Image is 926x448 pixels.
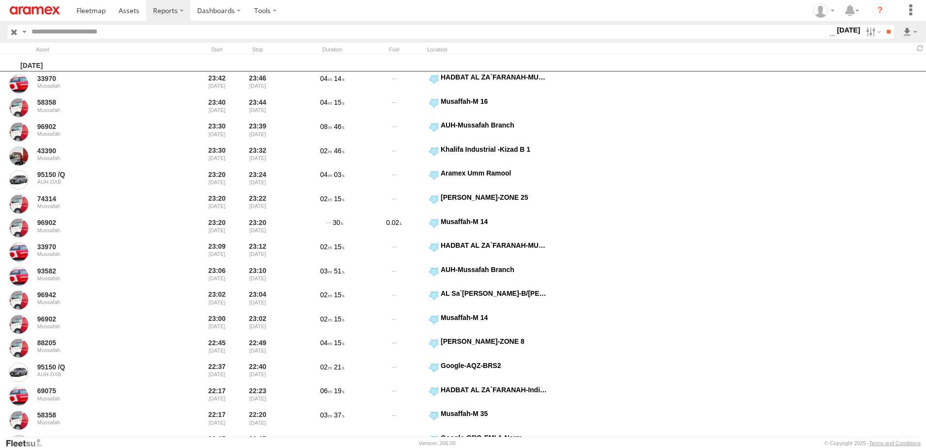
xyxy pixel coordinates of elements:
[824,440,921,446] div: © Copyright 2025 -
[239,241,276,263] div: 23:12 [DATE]
[37,363,170,371] a: 95150 /Q
[320,435,332,443] span: 02
[37,218,170,227] a: 96902
[199,217,235,240] div: Entered prior to selected date range
[320,123,332,130] span: 08
[37,411,170,419] a: 58358
[441,409,547,418] div: Musaffah-M 35
[37,290,170,299] a: 96942
[334,315,344,323] span: 15
[334,291,344,299] span: 15
[427,265,548,288] label: Click to View Event Location
[872,3,888,18] i: ?
[320,387,332,395] span: 06
[199,241,235,263] div: Entered prior to selected date range
[427,193,548,215] label: Click to View Event Location
[20,25,28,39] label: Search Query
[334,147,344,155] span: 46
[427,385,548,408] label: Click to View Event Location
[902,25,918,39] label: Export results as...
[37,227,170,233] div: Mussafah
[199,313,235,336] div: Entered prior to selected date range
[37,323,170,329] div: Mussafah
[199,145,235,167] div: Entered prior to selected date range
[441,385,547,394] div: HADBAT AL ZA`FARANAH-Indian School
[441,289,547,298] div: AL Sa`[PERSON_NAME]-B/[PERSON_NAME] S/M
[427,361,548,384] label: Click to View Event Location
[419,440,456,446] div: Version: 306.00
[334,339,344,347] span: 15
[37,83,170,89] div: Mussafah
[441,433,547,442] div: Google-GRQ-EMI-1-Norm
[427,217,548,240] label: Click to View Event Location
[239,121,276,143] div: 23:39 [DATE]
[10,6,60,15] img: aramex-logo.svg
[199,73,235,95] div: Entered prior to selected date range
[239,385,276,408] div: 22:23 [DATE]
[441,97,547,106] div: Musaffah-M 16
[239,289,276,311] div: 23:04 [DATE]
[239,97,276,119] div: 23:44 [DATE]
[37,155,170,161] div: Mussafah
[320,267,332,275] span: 03
[320,411,332,419] span: 03
[37,275,170,281] div: Mussafah
[239,361,276,384] div: 22:40 [DATE]
[37,170,170,179] a: 95150 /Q
[334,387,344,395] span: 19
[37,122,170,131] a: 96902
[37,242,170,251] a: 33970
[239,169,276,191] div: 23:24 [DATE]
[37,338,170,347] a: 88205
[37,74,170,83] a: 33970
[37,347,170,353] div: Mussafah
[37,98,170,107] a: 58358
[37,435,170,444] a: 43390
[37,419,170,425] div: Mussafah
[441,313,547,322] div: Musaffah-M 14
[334,243,344,251] span: 15
[37,315,170,323] a: 96902
[320,98,332,106] span: 04
[239,217,276,240] div: 23:20 [DATE]
[427,241,548,263] label: Click to View Event Location
[320,291,332,299] span: 02
[334,267,344,275] span: 51
[239,193,276,215] div: 23:22 [DATE]
[427,121,548,143] label: Click to View Event Location
[37,203,170,209] div: Mussafah
[320,171,332,178] span: 04
[441,337,547,346] div: [PERSON_NAME]-ZONE 8
[37,267,170,275] a: 93582
[320,147,332,155] span: 02
[320,363,332,371] span: 02
[37,146,170,155] a: 43390
[320,339,332,347] span: 04
[441,241,547,250] div: HADBAT AL ZA`FARANAH-MUPLTY
[427,409,548,432] label: Click to View Event Location
[441,217,547,226] div: Musaffah-M 14
[333,219,343,226] span: 30
[869,440,921,446] a: Terms and Conditions
[835,25,862,35] label: [DATE]
[441,121,547,129] div: AUH-Mussafah Branch
[427,73,548,95] label: Click to View Event Location
[427,169,548,191] label: Click to View Event Location
[37,396,170,401] div: Mussafah
[199,121,235,143] div: Entered prior to selected date range
[365,217,423,240] div: 0.02
[37,371,170,377] div: AUH-DXB
[5,438,50,448] a: Visit our Website
[37,131,170,137] div: Mussafah
[427,313,548,336] label: Click to View Event Location
[239,265,276,288] div: 23:10 [DATE]
[199,409,235,432] div: Entered prior to selected date range
[239,145,276,167] div: 23:32 [DATE]
[320,195,332,203] span: 02
[199,193,235,215] div: Entered prior to selected date range
[427,97,548,119] label: Click to View Event Location
[427,337,548,359] label: Click to View Event Location
[810,3,838,18] div: Mohammedazath Nainamohammed
[239,409,276,432] div: 22:20 [DATE]
[239,313,276,336] div: 23:02 [DATE]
